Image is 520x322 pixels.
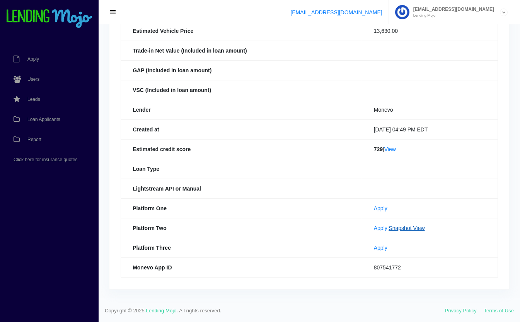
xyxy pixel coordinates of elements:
td: | [362,218,498,238]
th: Monevo App ID [121,257,362,277]
span: [EMAIL_ADDRESS][DOMAIN_NAME] [409,7,494,12]
th: Trade-in Net Value (Included in loan amount) [121,41,362,60]
a: [EMAIL_ADDRESS][DOMAIN_NAME] [290,9,382,15]
span: Loan Applicants [27,117,60,122]
img: logo-small.png [6,9,93,29]
a: Privacy Policy [445,308,477,313]
small: Lending Mojo [409,14,494,17]
th: Estimated credit score [121,139,362,159]
td: 807541772 [362,257,498,277]
a: View [384,146,396,152]
span: Leads [27,97,40,102]
a: Apply [374,245,387,251]
span: Report [27,137,41,142]
td: [DATE] 04:49 PM EDT [362,119,498,139]
a: Apply [374,205,387,211]
span: Apply [27,57,39,61]
th: Estimated Vehicle Price [121,21,362,41]
a: Apply [374,225,387,231]
th: VSC (Included in loan amount) [121,80,362,100]
span: Copyright © 2025. . All rights reserved. [105,307,445,315]
span: Click here for insurance quotes [14,157,77,162]
span: Users [27,77,39,82]
th: Platform Three [121,238,362,257]
img: Profile image [395,5,409,19]
th: Platform Two [121,218,362,238]
th: Lender [121,100,362,119]
b: 729 [374,146,383,152]
td: | [362,139,498,159]
a: Lending Mojo [146,308,177,313]
th: Created at [121,119,362,139]
th: Lightstream API or Manual [121,179,362,198]
th: GAP (included in loan amount) [121,60,362,80]
th: Loan Type [121,159,362,179]
td: 13,630.00 [362,21,498,41]
td: Monevo [362,100,498,119]
a: Terms of Use [484,308,514,313]
a: Snapshot View [389,225,425,231]
th: Platform One [121,198,362,218]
